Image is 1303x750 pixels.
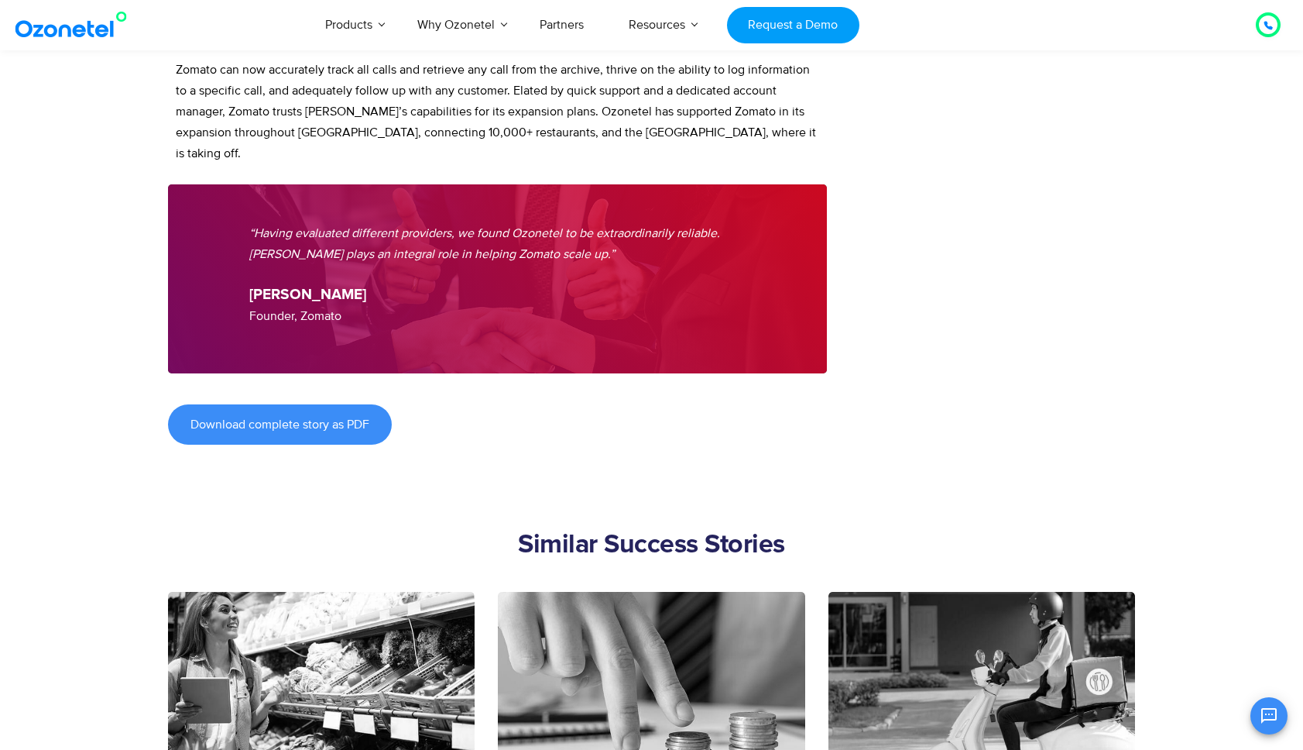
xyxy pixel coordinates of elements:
[249,284,746,327] p: Founder, Zomato
[1250,697,1288,735] button: Open chat
[249,287,366,302] strong: [PERSON_NAME]
[190,418,369,431] span: Download complete story as PDF
[168,530,1136,561] h2: Similar Success Stories
[168,404,392,445] a: Download complete story as PDF
[176,62,816,161] span: Zomato can now accurately track all calls and retrieve any call from the archive, thrive on the a...
[727,7,859,43] a: Request a Demo
[249,223,746,265] p: “Having evaluated different providers, we found Ozonetel to be extraordinarily reliable. [PERSON_...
